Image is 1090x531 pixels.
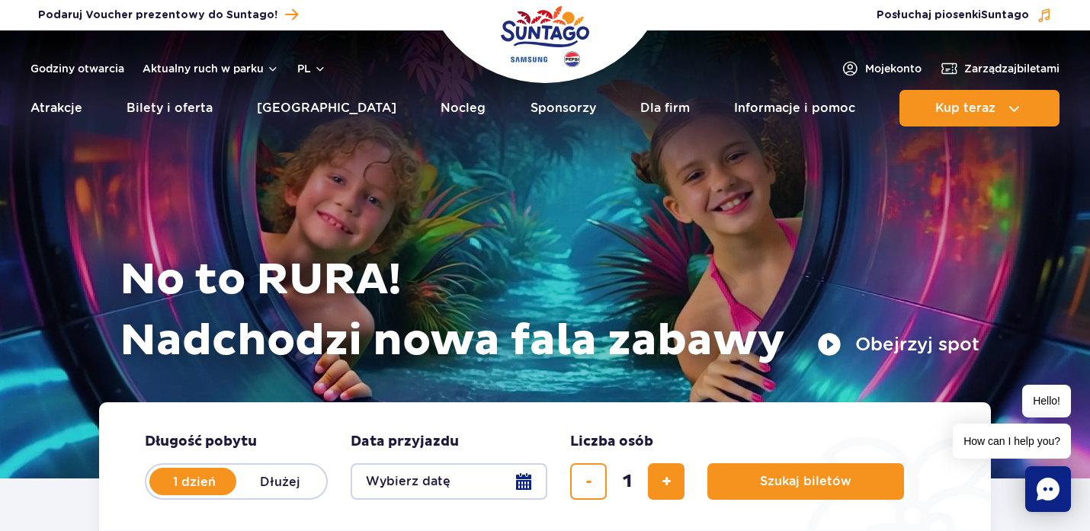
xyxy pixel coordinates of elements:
h1: No to RURA! Nadchodzi nowa fala zabawy [120,250,979,372]
a: Dla firm [640,90,690,126]
button: pl [297,61,326,76]
a: Sponsorzy [531,90,596,126]
span: Posłuchaj piosenki [877,8,1029,23]
span: Moje konto [865,61,922,76]
span: Liczba osób [570,433,653,451]
a: Nocleg [441,90,486,126]
a: [GEOGRAPHIC_DATA] [257,90,396,126]
button: dodaj bilet [648,463,684,500]
span: Suntago [981,10,1029,21]
a: Informacje i pomoc [734,90,855,126]
span: Podaruj Voucher prezentowy do Suntago! [38,8,277,23]
button: Posłuchaj piosenkiSuntago [877,8,1052,23]
button: Szukaj biletów [707,463,904,500]
label: Dłużej [236,465,323,497]
form: Planowanie wizyty w Park of Poland [99,402,991,530]
a: Mojekonto [841,59,922,78]
button: Kup teraz [899,90,1060,126]
span: Data przyjazdu [351,433,459,451]
a: Godziny otwarcia [30,61,124,76]
span: Hello! [1022,385,1071,417]
a: Podaruj Voucher prezentowy do Suntago! [38,5,298,25]
button: Aktualny ruch w parku [143,62,279,75]
button: usuń bilet [570,463,607,500]
div: Chat [1025,466,1071,512]
label: 1 dzień [151,465,238,497]
button: Obejrzyj spot [817,332,979,357]
span: Długość pobytu [145,433,257,451]
a: Zarządzajbiletami [940,59,1060,78]
span: Szukaj biletów [760,475,851,488]
span: How can I help you? [953,424,1071,459]
a: Atrakcje [30,90,82,126]
button: Wybierz datę [351,463,547,500]
input: liczba biletów [609,463,646,500]
a: Bilety i oferta [127,90,213,126]
span: Zarządzaj biletami [964,61,1060,76]
span: Kup teraz [935,101,995,115]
